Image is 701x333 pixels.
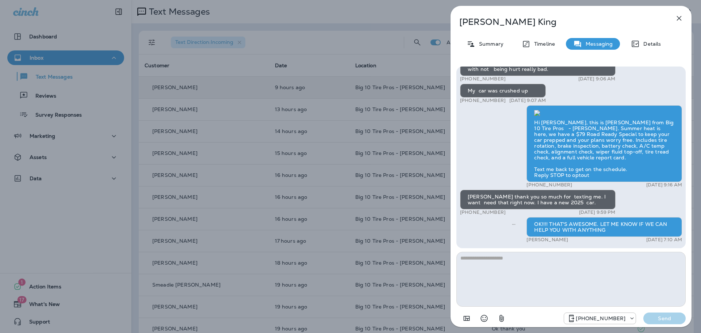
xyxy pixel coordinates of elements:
[460,98,506,103] p: [PHONE_NUMBER]
[459,311,474,326] button: Add in a premade template
[477,311,491,326] button: Select an emoji
[526,105,682,182] div: Hi [PERSON_NAME], this is [PERSON_NAME] from Big 10 Tire Pros - [PERSON_NAME]. Summer heat is her...
[640,41,661,47] p: Details
[578,76,616,82] p: [DATE] 9:06 AM
[460,190,616,209] div: [PERSON_NAME] thank you so much for texting me. I want need that right now. I have a new 2025 car.
[459,17,659,27] p: [PERSON_NAME] King
[460,76,506,82] p: [PHONE_NUMBER]
[582,41,613,47] p: Messaging
[460,209,506,215] p: [PHONE_NUMBER]
[530,41,555,47] p: Timeline
[646,237,682,243] p: [DATE] 7:10 AM
[512,220,516,227] span: Sent
[526,182,572,188] p: [PHONE_NUMBER]
[534,110,540,116] img: twilio-download
[576,315,625,321] p: [PHONE_NUMBER]
[564,314,636,323] div: +1 (601) 808-4206
[526,237,568,243] p: [PERSON_NAME]
[526,217,682,237] div: OK!!!! THAT'S AWESOME. LET ME KNOW IF WE CAN HELP YOU WITH ANYTHING
[579,209,616,215] p: [DATE] 9:59 PM
[509,98,546,103] p: [DATE] 9:07 AM
[646,182,682,188] p: [DATE] 9:16 AM
[475,41,503,47] p: Summary
[460,84,546,98] div: My car was crushed up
